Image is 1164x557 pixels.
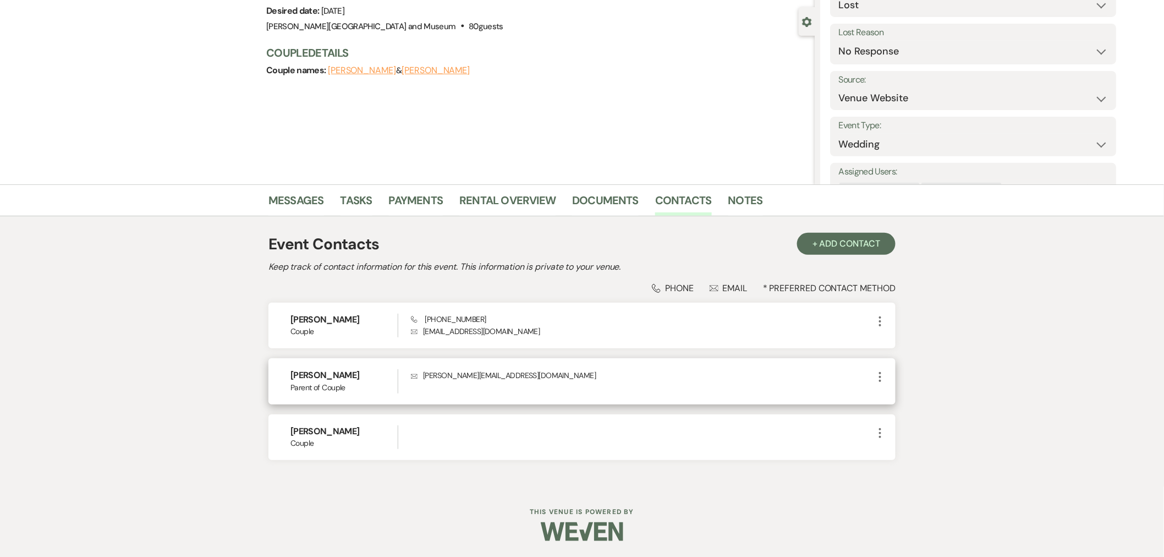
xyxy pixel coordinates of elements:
a: Rental Overview [459,192,556,216]
h6: [PERSON_NAME] [290,369,398,381]
a: Messages [268,192,324,216]
label: Lost Reason [838,25,1108,41]
a: Documents [572,192,639,216]
label: Assigned Users: [838,164,1108,180]
p: [EMAIL_ADDRESS][DOMAIN_NAME] [411,325,874,337]
h6: [PERSON_NAME] [290,425,398,438]
div: [PERSON_NAME] [839,183,907,199]
a: Tasks [341,192,372,216]
span: Couple [290,438,398,449]
button: [PERSON_NAME] [328,66,396,75]
h1: Event Contacts [268,233,380,256]
span: Parent of Couple [290,382,398,394]
span: Couple names: [266,64,328,76]
span: Desired date: [266,5,321,17]
span: [DATE] [321,6,344,17]
span: [PERSON_NAME][GEOGRAPHIC_DATA] and Museum [266,21,456,32]
span: Couple [290,326,398,337]
div: Email [710,282,748,294]
h3: Couple Details [266,45,804,61]
a: Contacts [655,192,712,216]
div: [PERSON_NAME] [921,183,989,199]
span: 80 guests [469,21,503,32]
div: * Preferred Contact Method [268,282,896,294]
button: [PERSON_NAME] [402,66,470,75]
h2: Keep track of contact information for this event. This information is private to your venue. [268,260,896,274]
span: & [328,65,470,76]
label: Source: [838,72,1108,88]
button: + Add Contact [797,233,896,255]
a: Notes [728,192,763,216]
img: Weven Logo [541,512,623,551]
div: Phone [652,282,694,294]
button: Close lead details [802,16,812,26]
p: [PERSON_NAME][EMAIL_ADDRESS][DOMAIN_NAME] [411,369,874,381]
span: [PHONE_NUMBER] [411,314,486,324]
h6: [PERSON_NAME] [290,314,398,326]
a: Payments [389,192,443,216]
label: Event Type: [838,118,1108,134]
